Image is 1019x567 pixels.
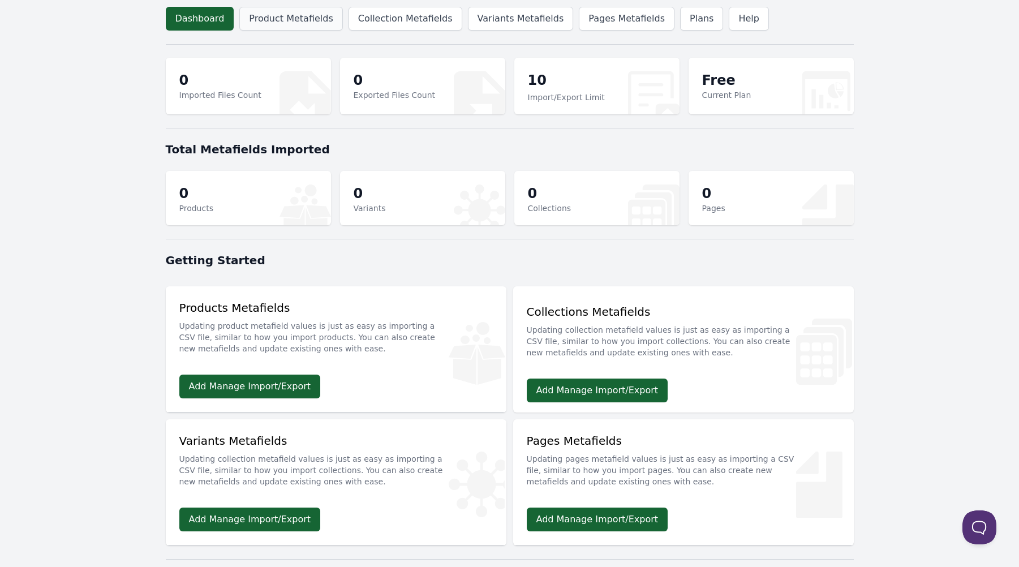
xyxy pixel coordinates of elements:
[179,316,493,354] p: Updating product metafield values is just as easy as importing a CSV file, similar to how you imp...
[527,320,840,358] p: Updating collection metafield values is just as easy as importing a CSV file, similar to how you ...
[527,433,840,494] div: Pages Metafields
[702,89,751,101] p: Current Plan
[702,184,725,203] p: 0
[702,71,751,89] p: Free
[179,300,493,361] div: Products Metafields
[354,203,386,214] p: Variants
[729,7,768,31] a: Help
[354,71,436,89] p: 0
[680,7,723,31] a: Plans
[239,7,342,31] a: Product Metafields
[579,7,674,31] a: Pages Metafields
[528,92,605,103] p: Import/Export Limit
[349,7,462,31] a: Collection Metafields
[702,203,725,214] p: Pages
[468,7,574,31] a: Variants Metafields
[528,203,571,214] p: Collections
[528,71,605,92] p: 10
[354,184,386,203] p: 0
[179,375,321,398] a: Add Manage Import/Export
[527,379,668,402] a: Add Manage Import/Export
[527,304,840,365] div: Collections Metafields
[527,449,840,487] p: Updating pages metafield values is just as easy as importing a CSV file, similar to how you impor...
[166,7,234,31] a: Dashboard
[179,71,261,89] p: 0
[179,433,493,494] div: Variants Metafields
[179,203,213,214] p: Products
[179,449,493,487] p: Updating collection metafield values is just as easy as importing a CSV file, similar to how you ...
[179,508,321,531] a: Add Manage Import/Export
[354,89,436,101] p: Exported Files Count
[166,141,854,157] h1: Total Metafields Imported
[179,89,261,101] p: Imported Files Count
[528,184,571,203] p: 0
[527,508,668,531] a: Add Manage Import/Export
[962,510,996,544] iframe: Toggle Customer Support
[179,184,213,203] p: 0
[166,252,854,268] h1: Getting Started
